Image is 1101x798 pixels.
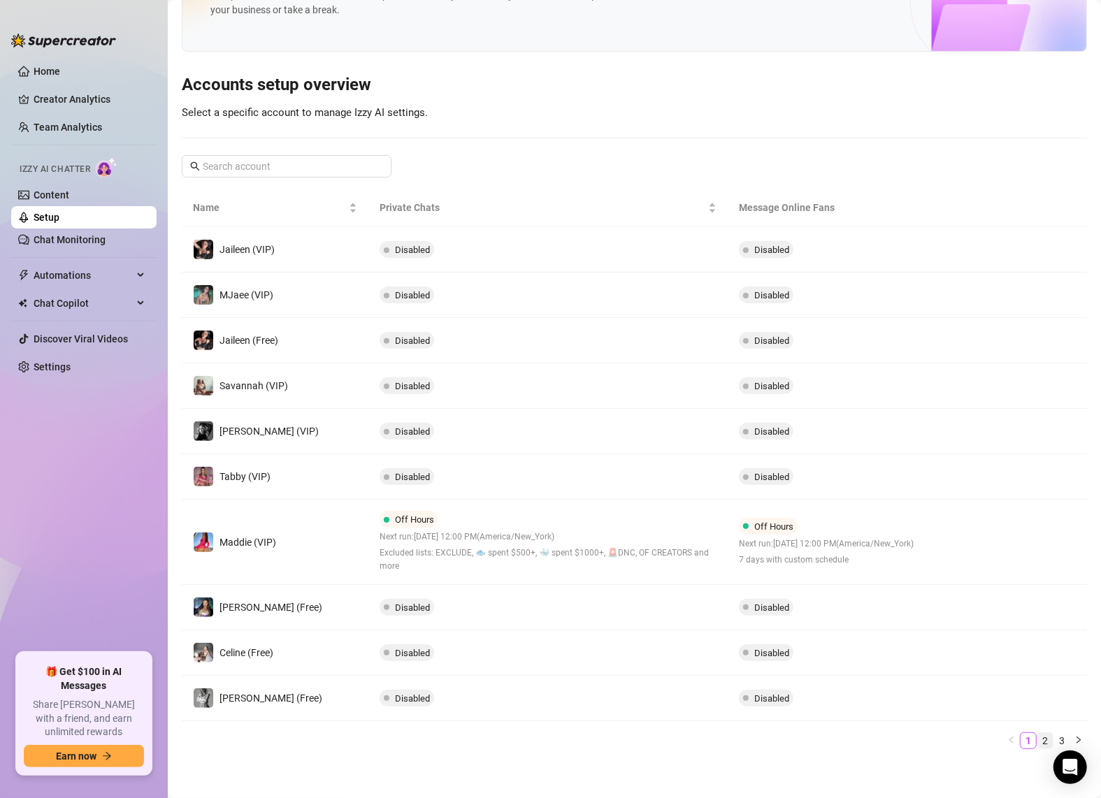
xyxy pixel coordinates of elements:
span: right [1074,736,1083,744]
span: Off Hours [754,521,793,532]
div: Open Intercom Messenger [1053,750,1087,784]
span: 🎁 Get $100 in AI Messages [24,665,144,692]
span: Disabled [395,693,430,704]
img: AI Chatter [96,157,117,177]
span: Automations [34,264,133,286]
a: Team Analytics [34,122,102,133]
span: Earn now [56,750,96,762]
span: arrow-right [102,751,112,761]
span: Disabled [395,335,430,346]
span: Disabled [754,290,789,300]
span: Disabled [754,648,789,658]
th: Private Chats [368,189,728,227]
span: Off Hours [395,514,434,525]
span: Disabled [754,335,789,346]
span: left [1007,736,1016,744]
span: [PERSON_NAME] (Free) [220,602,322,613]
img: logo-BBDzfeDw.svg [11,34,116,48]
img: Celine (Free) [194,643,213,662]
a: Chat Monitoring [34,234,106,245]
span: Next run: [DATE] 12:00 PM ( America/New_York ) [739,537,914,551]
img: Kennedy (VIP) [194,421,213,441]
span: Disabled [754,693,789,704]
li: Next Page [1070,732,1087,749]
span: [PERSON_NAME] (Free) [220,692,322,704]
span: Chat Copilot [34,292,133,314]
img: Maddie (Free) [194,597,213,617]
img: Tabby (VIP) [194,467,213,486]
th: Name [182,189,368,227]
li: 3 [1053,732,1070,749]
span: MJaee (VIP) [220,289,273,300]
a: Home [34,66,60,77]
span: Maddie (VIP) [220,537,276,548]
span: Excluded lists: EXCLUDE, 🐟 spent $500+, 🐳 spent $1000+, 🚨DNC, OF CREATORS and more [380,546,717,573]
span: Disabled [754,381,789,391]
span: Disabled [754,602,789,613]
span: Disabled [395,602,430,613]
span: Celine (Free) [220,647,273,658]
img: Savannah (VIP) [194,376,213,396]
span: Disabled [395,426,430,437]
button: left [1003,732,1020,749]
span: Disabled [395,472,430,482]
span: Name [193,200,346,215]
span: Share [PERSON_NAME] with a friend, and earn unlimited rewards [24,698,144,739]
span: Jaileen (VIP) [220,244,275,255]
span: Disabled [754,245,789,255]
h3: Accounts setup overview [182,74,1087,96]
span: Disabled [395,290,430,300]
img: Jaileen (Free) [194,331,213,350]
span: Disabled [395,245,430,255]
a: Discover Viral Videos [34,333,128,344]
span: 7 days with custom schedule [739,553,914,567]
span: Savannah (VIP) [220,380,288,391]
a: Setup [34,212,59,223]
span: Next run: [DATE] 12:00 PM ( America/New_York ) [380,530,717,544]
a: Creator Analytics [34,88,145,110]
button: Earn nowarrow-right [24,745,144,767]
img: Kennedy (Free) [194,688,213,708]
img: Chat Copilot [18,298,27,308]
a: 2 [1037,733,1053,748]
span: Jaileen (Free) [220,335,278,346]
img: Maddie (VIP) [194,532,213,552]
span: Tabby (VIP) [220,471,271,482]
li: 1 [1020,732,1037,749]
span: Disabled [395,381,430,391]
span: Disabled [395,648,430,658]
li: Previous Page [1003,732,1020,749]
a: Settings [34,361,71,372]
span: thunderbolt [18,270,29,281]
span: [PERSON_NAME] (VIP) [220,426,319,437]
button: right [1070,732,1087,749]
span: Disabled [754,472,789,482]
img: Jaileen (VIP) [194,240,213,259]
span: Private Chats [380,200,705,215]
a: 3 [1054,733,1070,748]
span: Disabled [754,426,789,437]
a: 1 [1021,733,1036,748]
span: Select a specific account to manage Izzy AI settings. [182,106,428,119]
span: Izzy AI Chatter [20,163,90,176]
span: search [190,161,200,171]
th: Message Online Fans [728,189,967,227]
input: Search account [203,159,372,174]
a: Content [34,189,69,201]
img: MJaee (VIP) [194,285,213,305]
